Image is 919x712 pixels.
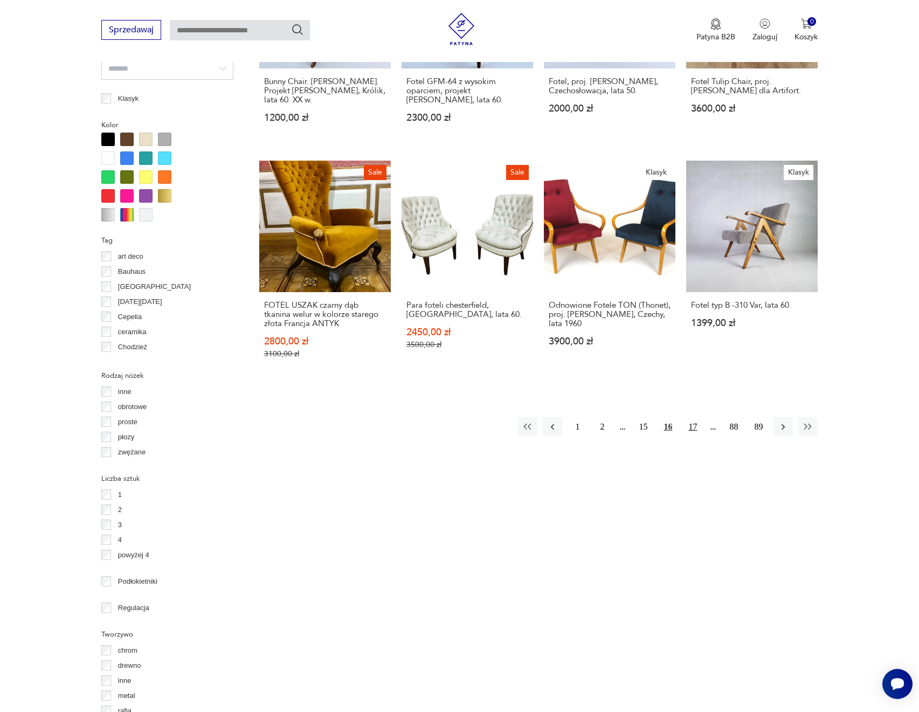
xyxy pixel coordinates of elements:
[724,417,743,437] button: 88
[101,370,233,382] p: Rodzaj nóżek
[549,104,671,113] p: 2000,00 zł
[101,473,233,485] p: Liczba sztuk
[406,301,528,319] h3: Para foteli chesterfield, [GEOGRAPHIC_DATA], lata 60.
[749,417,768,437] button: 89
[683,417,702,437] button: 17
[118,504,122,516] p: 2
[801,18,812,29] img: Ikona koszyka
[118,281,191,293] p: [GEOGRAPHIC_DATA]
[264,349,386,358] p: 3100,00 zł
[101,234,233,246] p: Tag
[696,32,735,42] p: Patyna B2B
[118,602,149,614] p: Regulacja
[264,337,386,346] p: 2800,00 zł
[633,417,653,437] button: 15
[658,417,678,437] button: 16
[118,356,145,368] p: Ćmielów
[101,628,233,640] p: Tworzywo
[118,645,137,656] p: chrom
[101,27,161,34] a: Sprzedawaj
[710,18,721,30] img: Ikona medalu
[118,401,147,413] p: obrotowe
[118,489,122,501] p: 1
[118,576,157,587] p: Podłokietniki
[118,326,147,338] p: ceramika
[118,534,122,546] p: 4
[568,417,587,437] button: 1
[406,340,528,349] p: 3500,00 zł
[118,675,132,687] p: inne
[118,549,149,561] p: powyżej 4
[118,660,141,672] p: drewno
[406,328,528,337] p: 2450,00 zł
[406,77,528,105] h3: Fotel GFM-64 z wysokim oparciem, projekt [PERSON_NAME], lata 60.
[118,519,122,531] p: 3
[264,77,386,105] h3: Bunny Chair. [PERSON_NAME]. Projekt [PERSON_NAME], Królik, lata 60. XX w.
[259,161,391,379] a: SaleFOTEL USZAK czarny dąb tkanina welur w kolorze starego złota Francja ANTYKFOTEL USZAK czarny ...
[118,296,162,308] p: [DATE][DATE]
[882,669,913,699] iframe: Smartsupp widget button
[544,161,675,379] a: KlasykOdnowione Fotele TON (Thonet), proj. Jaroslav Smidek, Czechy, lata 1960Odnowione Fotele TON...
[118,341,147,353] p: Chodzież
[101,119,233,131] p: Kolor
[794,18,818,42] button: 0Koszyk
[402,161,533,379] a: SalePara foteli chesterfield, Anglia, lata 60.Para foteli chesterfield, [GEOGRAPHIC_DATA], lata 6...
[264,113,386,122] p: 1200,00 zł
[592,417,612,437] button: 2
[696,18,735,42] button: Patyna B2B
[101,20,161,40] button: Sprzedawaj
[118,93,139,105] p: Klasyk
[118,431,134,443] p: płozy
[691,301,813,310] h3: Fotel typ B -310 Var, lata 60.
[794,32,818,42] p: Koszyk
[118,690,135,702] p: metal
[807,17,817,26] div: 0
[406,113,528,122] p: 2300,00 zł
[696,18,735,42] a: Ikona medaluPatyna B2B
[691,104,813,113] p: 3600,00 zł
[691,77,813,95] h3: Fotel Tulip Chair, proj. [PERSON_NAME] dla Artifort.
[752,32,777,42] p: Zaloguj
[759,18,770,29] img: Ikonka użytkownika
[691,319,813,328] p: 1399,00 zł
[118,416,137,428] p: proste
[686,161,818,379] a: KlasykFotel typ B -310 Var, lata 60.Fotel typ B -310 Var, lata 60.1399,00 zł
[118,386,132,398] p: inne
[549,301,671,328] h3: Odnowione Fotele TON (Thonet), proj. [PERSON_NAME], Czechy, lata 1960
[752,18,777,42] button: Zaloguj
[118,311,142,323] p: Cepelia
[264,301,386,328] h3: FOTEL USZAK czarny dąb tkanina welur w kolorze starego złota Francja ANTYK
[549,337,671,346] p: 3900,00 zł
[118,266,146,278] p: Bauhaus
[291,23,304,36] button: Szukaj
[118,251,143,262] p: art deco
[445,13,478,45] img: Patyna - sklep z meblami i dekoracjami vintage
[549,77,671,95] h3: Fotel, proj. [PERSON_NAME], Czechosłowacja, lata 50.
[118,446,146,458] p: zwężane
